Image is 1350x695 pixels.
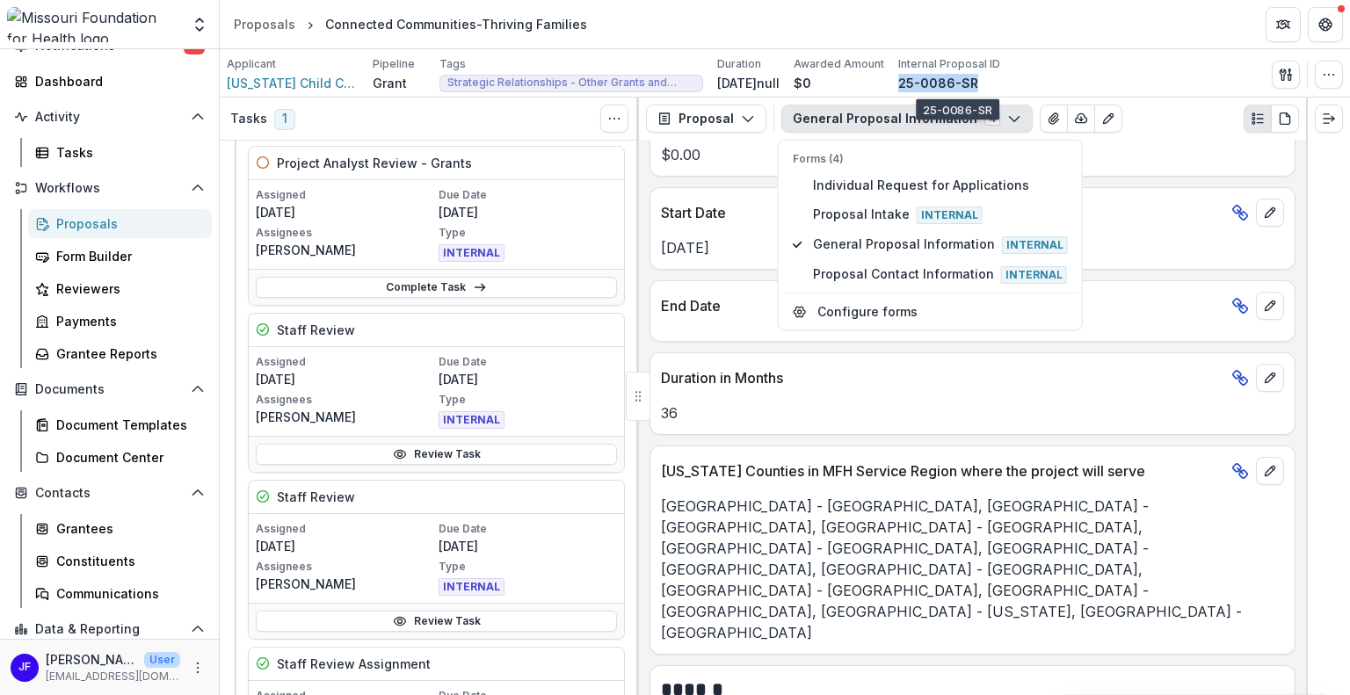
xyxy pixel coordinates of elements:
p: User [144,652,180,668]
div: Proposals [234,15,295,33]
span: INTERNAL [439,411,504,429]
span: Internal [917,206,983,224]
img: Missouri Foundation for Health logo [7,7,180,42]
p: [PERSON_NAME] [256,408,435,426]
h5: Project Analyst Review - Grants [277,154,472,172]
button: Open Data & Reporting [7,615,212,643]
div: Proposals [56,214,198,233]
p: [DATE]null [717,74,780,92]
a: Reviewers [28,274,212,303]
span: Activity [35,110,184,125]
span: Strategic Relationships - Other Grants and Contracts [447,76,695,89]
button: Open Contacts [7,479,212,507]
p: Due Date [439,354,618,370]
div: Connected Communities-Thriving Families [325,15,587,33]
p: Assignees [256,392,435,408]
div: Communications [56,584,198,603]
p: [DATE] [256,537,435,555]
p: [DATE] [439,203,618,221]
div: Document Center [56,448,198,467]
p: End Date [661,295,1224,316]
button: View Attached Files [1040,105,1068,133]
button: Plaintext view [1244,105,1272,133]
p: [DATE] [256,203,435,221]
p: Assigned [256,187,435,203]
p: [PERSON_NAME] [256,241,435,259]
p: Type [439,559,618,575]
div: Grantees [56,519,198,538]
p: Assigned [256,521,435,537]
a: Proposals [28,209,212,238]
p: [PERSON_NAME] [46,650,137,669]
span: Contacts [35,486,184,501]
span: Workflows [35,181,184,196]
a: Review Task [256,444,617,465]
a: Proposals [227,11,302,37]
button: edit [1256,364,1284,392]
a: Dashboard [7,67,212,96]
p: Applicant [227,56,276,72]
a: Communications [28,579,212,608]
span: INTERNAL [439,244,504,262]
span: Internal [1001,266,1067,284]
p: Grant [373,74,407,92]
a: Form Builder [28,242,212,271]
p: Pipeline [373,56,415,72]
button: General Proposal Information4 [781,105,1033,133]
p: $0 [794,74,811,92]
button: Toggle View Cancelled Tasks [600,105,628,133]
span: Documents [35,382,184,397]
div: Grantee Reports [56,344,198,363]
div: Dashboard [35,72,198,90]
span: Data & Reporting [35,622,184,637]
p: Assignees [256,559,435,575]
button: Open entity switcher [187,7,212,42]
p: Duration in Months [661,367,1224,388]
span: Internal [1002,236,1068,254]
div: Form Builder [56,247,198,265]
p: [PERSON_NAME] [256,575,435,593]
p: Assigned [256,354,435,370]
p: Internal Proposal ID [898,56,1000,72]
p: [EMAIL_ADDRESS][DOMAIN_NAME] [46,669,180,684]
p: Awarded Amount [794,56,884,72]
div: Tasks [56,143,198,162]
button: edit [1256,292,1284,320]
p: Forms (4) [793,151,1068,167]
button: Open Activity [7,103,212,131]
button: PDF view [1271,105,1299,133]
button: Partners [1266,7,1301,42]
p: Due Date [439,521,618,537]
div: Payments [56,312,198,330]
h5: Staff Review [277,321,355,339]
button: Proposal [646,105,766,133]
a: Grantee Reports [28,339,212,368]
p: 36 [661,402,1284,424]
a: [US_STATE] Child Care Association [227,74,359,92]
a: Review Task [256,611,617,632]
p: Assignees [256,225,435,241]
div: Reviewers [56,279,198,298]
a: Payments [28,307,212,336]
button: Get Help [1308,7,1343,42]
a: Tasks [28,138,212,167]
a: Document Templates [28,410,212,439]
div: Constituents [56,552,198,570]
p: [US_STATE] Counties in MFH Service Region where the project will serve [661,460,1224,481]
h3: Tasks [230,112,267,127]
p: [DATE] [661,237,1284,258]
div: Jean Freeman-Crawford [18,662,31,673]
p: [DATE] [439,370,618,388]
button: Open Documents [7,375,212,403]
p: $0.00 [661,144,1284,165]
p: [DATE] [256,370,435,388]
span: Proposal Intake [813,205,1068,224]
p: Type [439,225,618,241]
p: Duration [717,56,761,72]
a: Document Center [28,443,212,472]
span: General Proposal Information [813,235,1068,254]
nav: breadcrumb [227,11,594,37]
span: Individual Request for Applications [813,176,1068,194]
button: edit [1256,199,1284,227]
